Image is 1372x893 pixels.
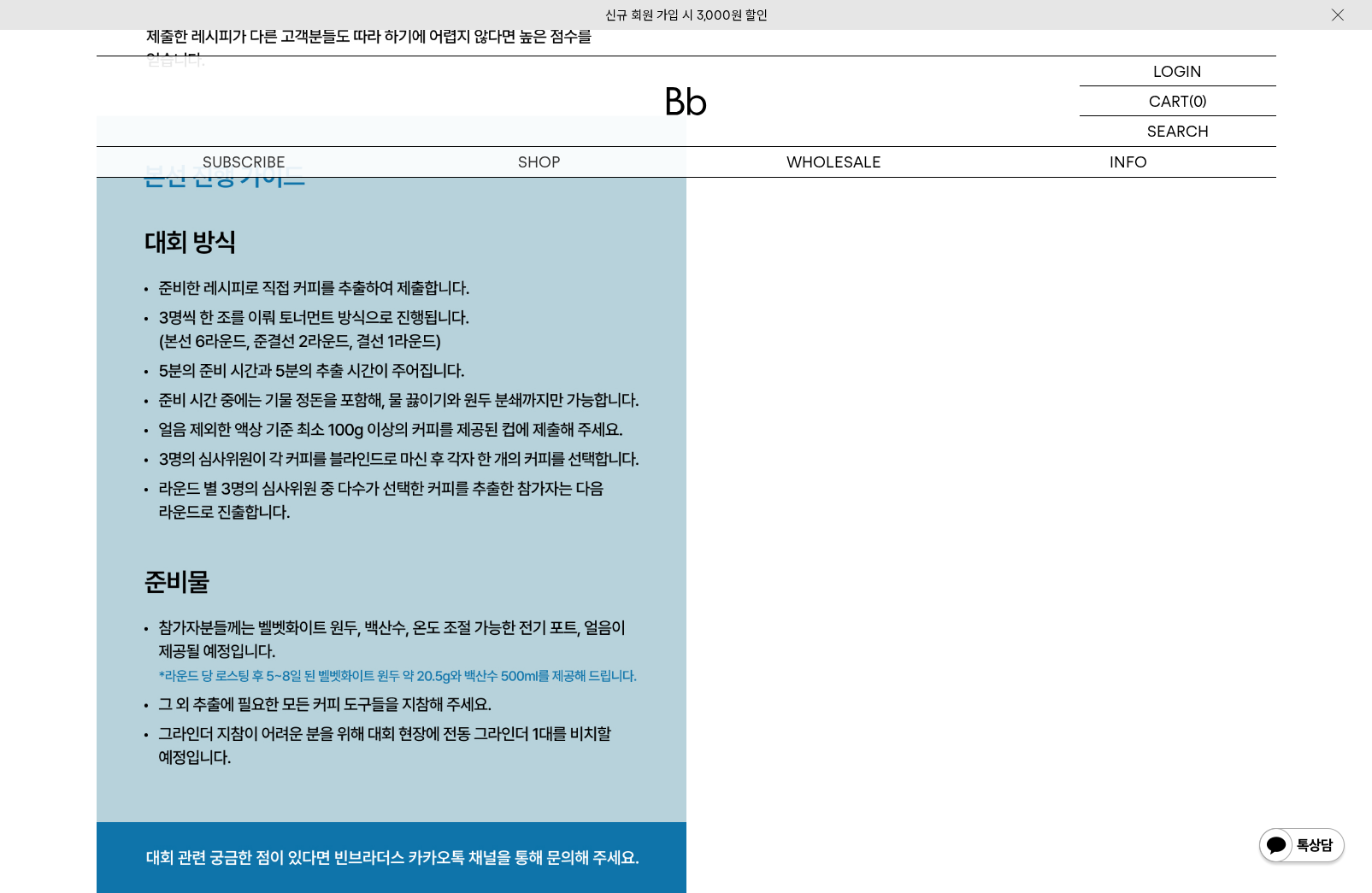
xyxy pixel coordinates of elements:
a: SUBSCRIBE [97,147,392,177]
img: 카카오톡 채널 1:1 채팅 버튼 [1257,826,1346,867]
a: SHOP [392,147,686,177]
a: LOGIN [1080,56,1276,86]
p: (0) [1189,86,1207,115]
a: CART (0) [1080,86,1276,116]
p: WHOLESALE [686,147,981,177]
a: 신규 회원 가입 시 3,000원 할인 [605,8,768,23]
p: SEARCH [1147,116,1209,146]
p: INFO [981,147,1276,177]
p: LOGIN [1153,56,1202,85]
a: 도매 서비스 [686,178,981,207]
p: CART [1149,86,1189,115]
img: 로고 [666,87,707,115]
